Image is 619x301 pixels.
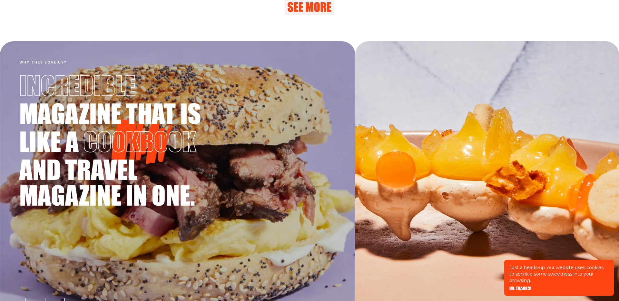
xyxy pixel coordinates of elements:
[19,61,336,64] h4: Why they love us?
[509,286,531,291] button: OK, THANKS!
[19,156,213,208] span: and travel magazine in one.
[19,72,140,98] span: Incredible
[83,128,201,154] span: cookbook
[19,128,83,154] span: like a
[509,264,609,284] p: Just a heads-up: our website uses cookies to sprinkle some sweetness into your browsing.
[19,100,205,126] span: magazine that is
